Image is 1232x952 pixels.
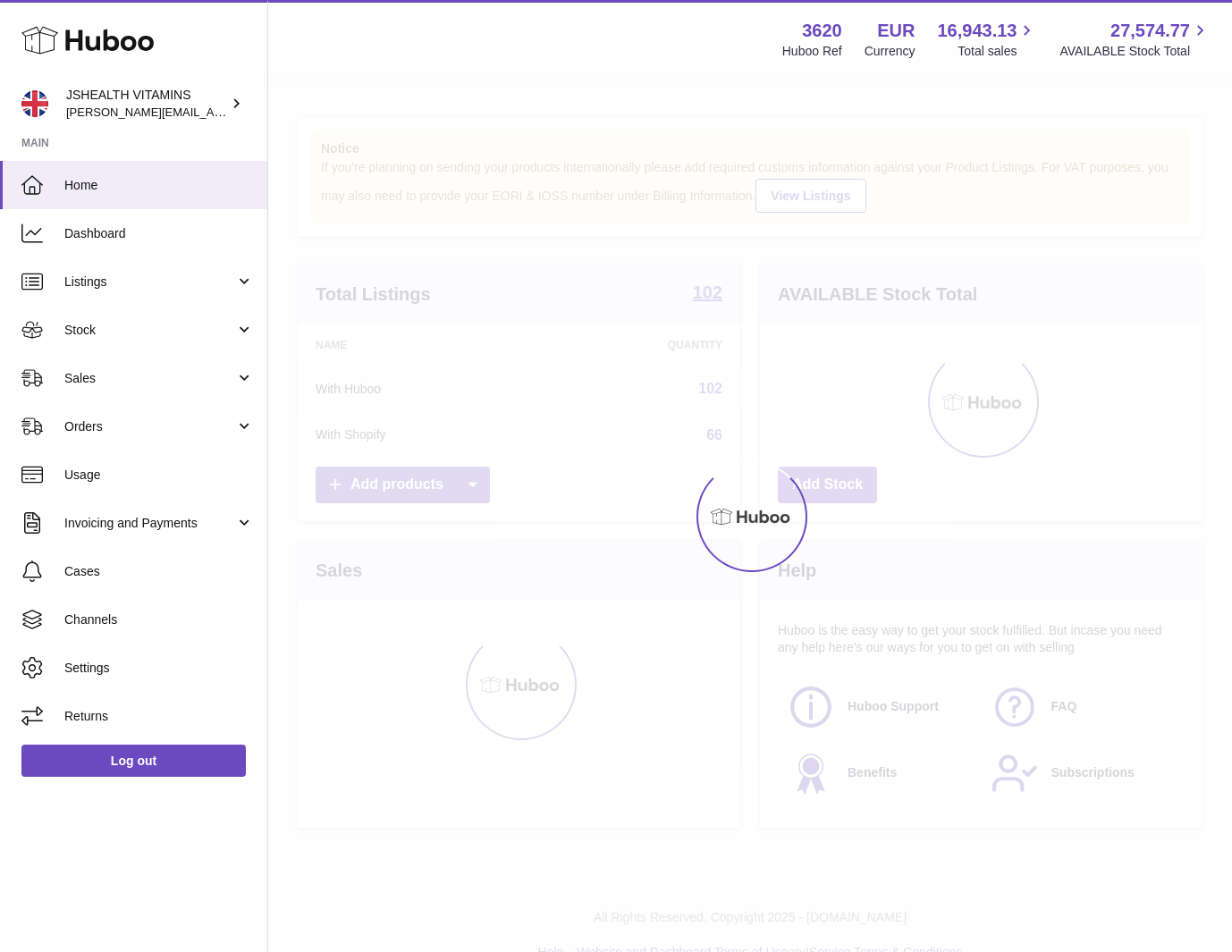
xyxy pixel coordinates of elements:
span: Usage [64,467,254,484]
span: Home [64,177,254,194]
div: Huboo Ref [782,43,842,60]
span: Stock [64,322,235,339]
span: Listings [64,274,235,291]
a: 27,574.77 AVAILABLE Stock Total [1059,19,1211,60]
span: 27,574.77 [1110,19,1190,43]
a: Log out [21,745,246,777]
a: 16,943.13 Total sales [937,19,1037,60]
span: [PERSON_NAME][EMAIL_ADDRESS][DOMAIN_NAME] [66,105,359,119]
span: Channels [64,611,254,628]
span: AVAILABLE Stock Total [1059,43,1211,60]
span: Cases [64,563,254,580]
span: Orders [64,418,235,435]
span: Total sales [958,43,1037,60]
span: Settings [64,660,254,677]
div: Currency [865,43,916,60]
span: Sales [64,370,235,387]
span: Invoicing and Payments [64,515,235,532]
span: Dashboard [64,225,254,242]
span: Returns [64,708,254,725]
strong: 3620 [802,19,842,43]
div: JSHEALTH VITAMINS [66,87,227,121]
strong: EUR [877,19,915,43]
span: 16,943.13 [937,19,1017,43]
img: francesca@jshealthvitamins.com [21,90,48,117]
